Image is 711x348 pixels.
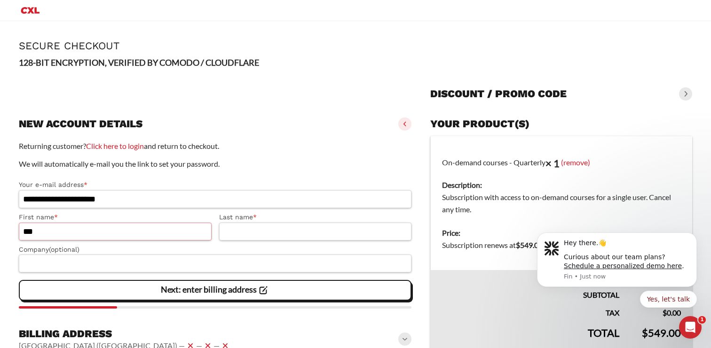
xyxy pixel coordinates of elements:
[19,117,142,131] h3: New account details
[516,240,520,249] span: $
[19,140,411,152] p: Returning customer? and return to checkout.
[19,244,411,255] label: Company
[698,316,706,324] span: 1
[19,327,231,340] h3: Billing address
[431,136,692,222] td: On-demand courses - Quarterly
[679,316,702,339] iframe: Intercom live chat
[86,141,144,150] a: Click here to login
[219,212,412,223] label: Last name
[431,301,631,319] th: Tax
[561,157,590,166] a: (remove)
[19,212,212,223] label: First name
[431,270,631,301] th: Subtotal
[19,280,411,301] vaadin-button: Next: enter billing address
[516,240,543,249] bdi: 549.00
[442,240,566,249] span: Subscription renews at .
[19,158,411,170] p: We will automatically e-mail you the link to set your password.
[442,179,681,191] dt: Description:
[442,227,681,239] dt: Price:
[523,221,711,343] iframe: Intercom notifications message
[545,157,560,170] strong: × 1
[430,87,567,101] h3: Discount / promo code
[442,191,681,216] dd: Subscription with access to on-demand courses for a single user. Cancel any time.
[19,40,692,52] h1: Secure Checkout
[19,179,411,190] label: Your e-mail address
[19,57,259,68] strong: 128-BIT ENCRYPTION, VERIFIED BY COMODO / CLOUDFLARE
[49,246,79,253] span: (optional)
